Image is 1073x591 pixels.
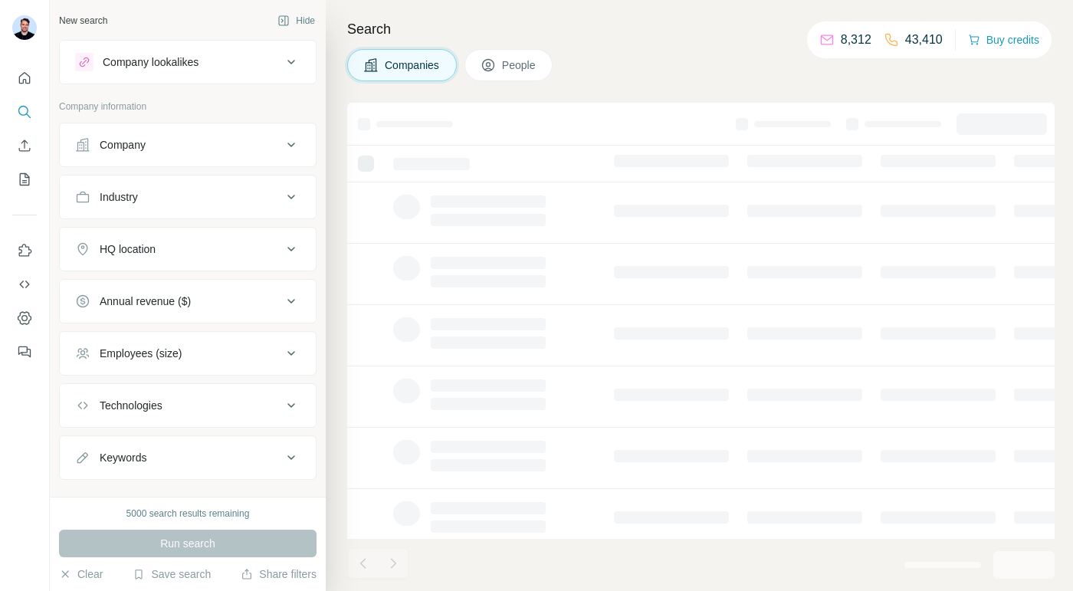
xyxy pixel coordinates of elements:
[12,98,37,126] button: Search
[12,237,37,264] button: Use Surfe on LinkedIn
[60,126,316,163] button: Company
[59,14,107,28] div: New search
[12,132,37,159] button: Enrich CSV
[60,439,316,476] button: Keywords
[100,241,156,257] div: HQ location
[103,54,199,70] div: Company lookalikes
[100,398,162,413] div: Technologies
[347,18,1055,40] h4: Search
[100,294,191,309] div: Annual revenue ($)
[502,57,537,73] span: People
[12,166,37,193] button: My lists
[60,335,316,372] button: Employees (size)
[126,507,250,520] div: 5000 search results remaining
[60,44,316,80] button: Company lookalikes
[12,271,37,298] button: Use Surfe API
[60,231,316,268] button: HQ location
[12,15,37,40] img: Avatar
[905,31,943,49] p: 43,410
[100,189,138,205] div: Industry
[267,9,326,32] button: Hide
[60,387,316,424] button: Technologies
[841,31,871,49] p: 8,312
[12,338,37,366] button: Feedback
[241,566,317,582] button: Share filters
[12,64,37,92] button: Quick start
[100,137,146,153] div: Company
[133,566,211,582] button: Save search
[60,179,316,215] button: Industry
[12,304,37,332] button: Dashboard
[385,57,441,73] span: Companies
[60,283,316,320] button: Annual revenue ($)
[59,566,103,582] button: Clear
[968,29,1039,51] button: Buy credits
[100,450,146,465] div: Keywords
[59,100,317,113] p: Company information
[100,346,182,361] div: Employees (size)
